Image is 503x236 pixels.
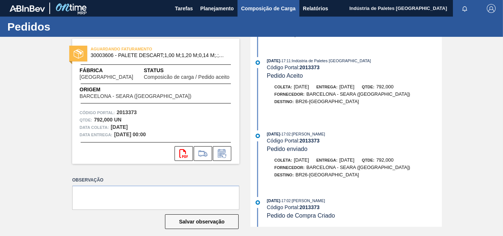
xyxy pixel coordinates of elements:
[175,4,193,13] span: Tarefas
[303,4,328,13] span: Relatórios
[274,158,292,162] span: Coleta:
[241,4,296,13] span: Composição de Carga
[274,85,292,89] span: Coleta:
[144,67,232,74] span: Status
[274,99,294,104] span: Destino:
[376,157,394,163] span: 792,000
[80,131,112,138] span: Data entrega:
[299,64,320,70] strong: 2013373
[316,158,337,162] span: Entrega:
[111,124,128,130] strong: [DATE]
[274,92,305,96] span: Fornecedor:
[299,138,320,144] strong: 2013373
[274,33,327,37] span: Composição de Carga :
[256,60,260,65] img: atual
[296,172,359,177] span: BR26-[GEOGRAPHIC_DATA]
[267,64,442,70] div: Código Portal:
[316,85,337,89] span: Entrega:
[339,84,354,89] span: [DATE]
[487,4,496,13] img: Logout
[80,67,144,74] span: Fábrica
[453,3,476,14] button: Notificações
[328,32,347,38] span: 1821627
[117,109,137,115] strong: 2013373
[74,49,83,59] img: status
[274,165,305,170] span: Fornecedor:
[362,158,374,162] span: Qtde:
[362,85,374,89] span: Qtde:
[194,146,212,161] div: Ir para Composição de Carga
[10,5,45,12] img: TNhmsLtSVTkK8tSr43FrP2fwEKptu5GPRR3wAAAABJRU5ErkJggg==
[267,204,442,210] div: Código Portal:
[291,198,325,203] span: : [PERSON_NAME]
[376,84,394,89] span: 792,000
[291,132,325,136] span: : [PERSON_NAME]
[144,74,229,80] span: Composicão de carga / Pedido aceito
[280,59,291,63] span: - 17:11
[274,173,294,177] span: Destino:
[80,74,133,80] span: [GEOGRAPHIC_DATA]
[165,214,239,229] button: Salvar observação
[280,132,291,136] span: - 17:02
[339,157,354,163] span: [DATE]
[294,84,309,89] span: [DATE]
[306,165,410,170] span: BARCELONA - SEARA ([GEOGRAPHIC_DATA])
[267,59,280,63] span: [DATE]
[306,91,410,97] span: BARCELONA - SEARA ([GEOGRAPHIC_DATA])
[80,124,109,131] span: Data coleta:
[299,204,320,210] strong: 2013373
[80,109,115,116] span: Código Portal:
[72,175,239,186] label: Observação
[267,198,280,203] span: [DATE]
[267,73,303,79] span: Pedido Aceito
[114,131,146,137] strong: [DATE] 00:00
[80,94,191,99] span: BARCELONA - SEARA ([GEOGRAPHIC_DATA])
[294,157,309,163] span: [DATE]
[7,22,138,31] h1: Pedidos
[94,117,122,123] strong: 792,000 UN
[267,146,307,152] span: Pedido enviado
[267,138,442,144] div: Código Portal:
[267,132,280,136] span: [DATE]
[256,200,260,205] img: atual
[200,4,234,13] span: Planejamento
[80,86,212,94] span: Origem
[280,199,291,203] span: - 17:02
[91,45,194,53] span: AGUARDANDO FATURAMENTO
[256,134,260,138] img: atual
[91,53,224,58] span: 30003606 - PALETE DESCART;1,00 M;1,20 M;0,14 M;.;MA
[213,146,231,161] div: Informar alteração no pedido
[296,99,359,104] span: BR26-[GEOGRAPHIC_DATA]
[291,59,371,63] span: : Indústria de Paletes [GEOGRAPHIC_DATA]
[175,146,193,161] div: Abrir arquivo PDF
[267,212,335,219] span: Pedido de Compra Criado
[80,116,92,124] span: Qtde :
